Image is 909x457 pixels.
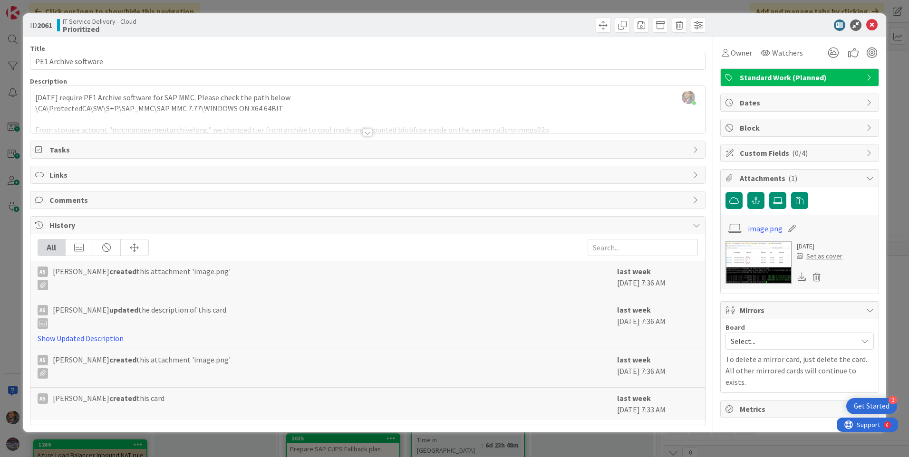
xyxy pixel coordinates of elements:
[792,148,808,158] span: ( 0/4 )
[731,47,752,58] span: Owner
[725,353,874,388] p: To delete a mirror card, just delete the card. All other mirrored cards will continue to exists.
[49,144,688,155] span: Tasks
[38,333,124,343] a: Show Updated Description
[30,19,52,31] span: ID
[37,20,52,30] b: 2061
[53,304,226,329] span: [PERSON_NAME] the description of this card
[797,251,842,261] div: Set as cover
[617,267,651,276] b: last week
[617,266,698,294] div: [DATE] 7:36 AM
[740,72,861,83] span: Standard Work (Planned)
[797,241,842,251] div: [DATE]
[617,355,651,364] b: last week
[30,53,706,70] input: type card name here...
[617,392,698,415] div: [DATE] 7:33 AM
[617,305,651,314] b: last week
[740,97,861,108] span: Dates
[38,355,48,365] div: AS
[53,392,164,404] span: [PERSON_NAME] this card
[30,44,45,53] label: Title
[109,305,138,314] b: updated
[38,393,48,404] div: AS
[846,398,897,414] div: Open Get Started checklist, remaining modules: 3
[617,304,698,344] div: [DATE] 7:36 AM
[725,324,745,331] span: Board
[49,219,688,231] span: History
[682,91,695,104] img: d4mZCzJxnlYlsl7tbRpKOP7QXawjtCsN.jpg
[20,1,43,13] span: Support
[748,223,783,234] a: image.png
[889,396,897,404] div: 3
[38,305,48,315] div: AS
[854,401,890,411] div: Get Started
[740,172,861,184] span: Attachments
[38,267,48,277] div: AS
[617,393,651,403] b: last week
[49,194,688,206] span: Comments
[788,173,797,183] span: ( 1 )
[63,25,136,33] b: Prioritized
[109,393,136,403] b: created
[740,403,861,415] span: Metrics
[63,18,136,25] span: IT Service Delivery - Cloud
[35,103,700,114] p: \CA\ProtectedCA\SW\S+P\SAP_MMC\SAP MMC 7.77\WINDOWS ON X64 64BIT
[30,77,67,86] span: Description
[617,354,698,382] div: [DATE] 7:36 AM
[109,267,136,276] b: created
[740,305,861,316] span: Mirrors
[35,92,700,103] p: [DATE] require PE1 Archive software for SAP MMC. Please check the path below
[53,266,231,290] span: [PERSON_NAME] this attachment 'image.png'
[38,239,66,256] div: All
[49,169,688,181] span: Links
[797,271,807,283] div: Download
[588,239,698,256] input: Search...
[53,354,231,379] span: [PERSON_NAME] this attachment 'image.png'
[772,47,803,58] span: Watchers
[109,355,136,364] b: created
[731,334,852,348] span: Select...
[740,122,861,133] span: Block
[49,4,52,11] div: 6
[740,147,861,159] span: Custom Fields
